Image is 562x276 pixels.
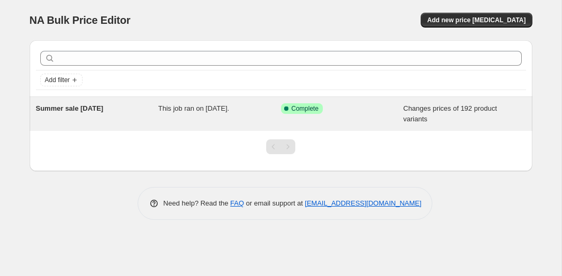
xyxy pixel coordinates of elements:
span: Add new price [MEDICAL_DATA] [427,16,525,24]
span: Need help? Read the [164,199,231,207]
span: or email support at [244,199,305,207]
span: Complete [292,104,319,113]
span: Summer sale [DATE] [36,104,104,112]
span: Changes prices of 192 product variants [403,104,497,123]
button: Add filter [40,74,83,86]
span: NA Bulk Price Editor [30,14,131,26]
a: FAQ [230,199,244,207]
a: [EMAIL_ADDRESS][DOMAIN_NAME] [305,199,421,207]
span: This job ran on [DATE]. [158,104,229,112]
span: Add filter [45,76,70,84]
button: Add new price [MEDICAL_DATA] [421,13,532,28]
nav: Pagination [266,139,295,154]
